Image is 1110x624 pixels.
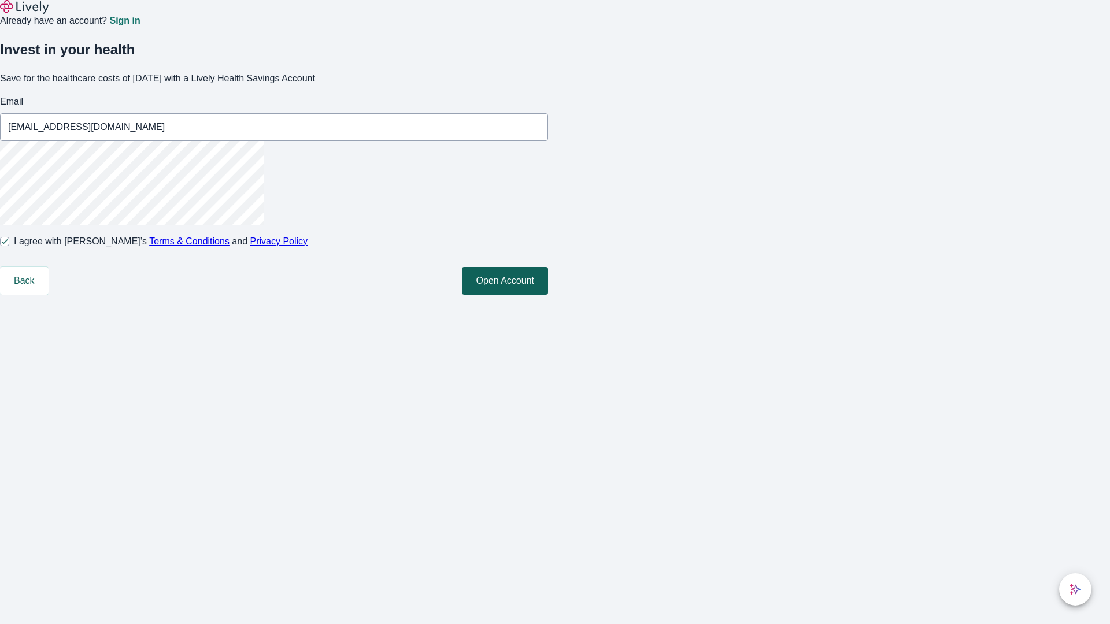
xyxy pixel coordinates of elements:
button: chat [1059,573,1091,606]
a: Privacy Policy [250,236,308,246]
svg: Lively AI Assistant [1070,584,1081,595]
span: I agree with [PERSON_NAME]’s and [14,235,308,248]
a: Terms & Conditions [149,236,230,246]
button: Open Account [462,267,548,295]
a: Sign in [109,16,140,25]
